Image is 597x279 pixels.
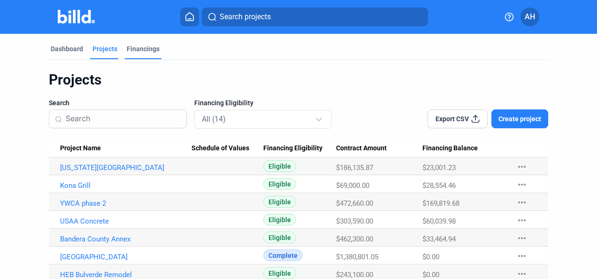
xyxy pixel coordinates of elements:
[498,114,541,124] span: Create project
[422,217,456,225] span: $60,039.98
[66,109,181,129] input: Search
[191,144,263,153] div: Schedule of Values
[422,199,459,208] span: $169,819.68
[191,144,249,153] span: Schedule of Values
[49,71,549,89] div: Projects
[336,181,369,190] span: $69,000.00
[51,44,83,54] div: Dashboard
[60,144,192,153] div: Project Name
[49,98,69,108] span: Search
[336,235,373,243] span: $462,300.00
[263,249,303,261] span: Complete
[220,11,271,23] span: Search projects
[60,181,192,190] a: Kona Grill
[422,181,456,190] span: $28,554.46
[516,250,528,262] mat-icon: more_horiz
[92,44,117,54] div: Projects
[263,267,296,279] span: Eligible
[516,179,528,190] mat-icon: more_horiz
[263,144,322,153] span: Financing Eligibility
[263,232,296,243] span: Eligible
[422,235,456,243] span: $33,464.94
[336,271,373,279] span: $243,100.00
[422,163,456,172] span: $23,001.23
[263,196,296,208] span: Eligible
[436,114,469,124] span: Export CSV
[263,160,296,172] span: Eligible
[60,144,101,153] span: Project Name
[336,253,378,261] span: $1,380,801.05
[336,144,387,153] span: Contract Amount
[194,98,253,108] span: Financing Eligibility
[60,271,192,279] a: HEB Bulverde Remodel
[60,217,192,225] a: USAA Concrete
[60,163,192,172] a: [US_STATE][GEOGRAPHIC_DATA]
[428,109,488,128] button: Export CSV
[516,161,528,172] mat-icon: more_horiz
[336,199,373,208] span: $472,660.00
[263,214,296,225] span: Eligible
[202,8,428,26] button: Search projects
[422,144,478,153] span: Financing Balance
[60,199,192,208] a: YWCA phase 2
[58,10,95,23] img: Billd Company Logo
[263,178,296,190] span: Eligible
[422,144,507,153] div: Financing Balance
[336,217,373,225] span: $303,590.00
[516,232,528,244] mat-icon: more_horiz
[525,11,535,23] span: AH
[520,8,539,26] button: AH
[516,197,528,208] mat-icon: more_horiz
[60,253,192,261] a: [GEOGRAPHIC_DATA]
[336,163,373,172] span: $186,135.87
[516,215,528,226] mat-icon: more_horiz
[202,115,226,124] mat-select-trigger: All (14)
[491,109,548,128] button: Create project
[60,235,192,243] a: Bandera County Annex
[263,144,336,153] div: Financing Eligibility
[422,271,439,279] span: $0.00
[422,253,439,261] span: $0.00
[336,144,422,153] div: Contract Amount
[127,44,160,54] div: Financings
